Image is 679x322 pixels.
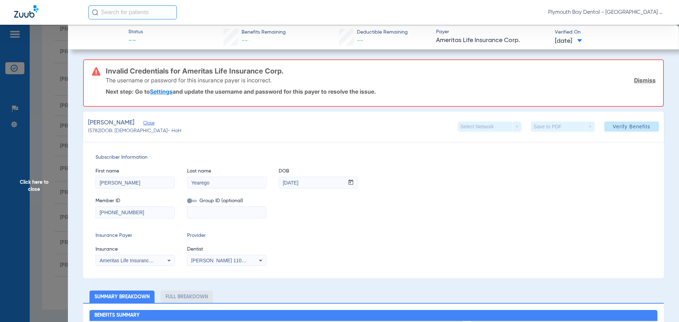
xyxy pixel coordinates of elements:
[161,291,213,303] li: Full Breakdown
[95,154,651,161] span: Subscriber Information
[187,246,266,253] span: Dentist
[106,88,656,95] p: Next step: Go to and update the username and password for this payer to resolve the issue.
[344,177,358,188] button: Open calendar
[436,36,549,45] span: Ameritas Life Insurance Corp.
[89,291,155,303] li: Summary Breakdown
[143,121,150,127] span: Close
[14,5,39,18] img: Zuub Logo
[555,37,582,46] span: [DATE]
[95,246,175,253] span: Insurance
[242,37,248,44] span: --
[95,232,175,239] span: Insurance Payer
[150,88,173,95] a: Settings
[95,197,175,205] span: Member ID
[89,310,658,321] h2: Benefits Summary
[187,232,266,239] span: Provider
[95,168,175,175] span: First name
[106,68,656,75] h3: Invalid Credentials for Ameritas Life Insurance Corp.
[548,9,665,16] span: Plymouth Bay Dental - [GEOGRAPHIC_DATA] Dental
[128,36,143,46] span: --
[100,258,165,263] span: Ameritas Life Insurance Corp.
[357,29,408,36] span: Deductible Remaining
[357,37,363,44] span: --
[92,67,100,76] img: error-icon
[88,127,181,135] span: (5782) DOB: [DEMOGRAPHIC_DATA] - HoH
[436,28,549,36] span: Payer
[88,5,177,19] input: Search for patients
[187,168,266,175] span: Last name
[191,258,261,263] span: [PERSON_NAME] 1104578426
[88,118,134,127] span: [PERSON_NAME]
[634,77,656,84] a: Dismiss
[285,171,308,174] mat-label: mm / dd / yyyy
[613,124,650,129] span: Verify Benefits
[106,77,272,84] p: The username or password for this insurance payer is incorrect.
[187,197,266,205] span: Group ID (optional)
[92,9,98,16] img: Search Icon
[604,122,659,131] button: Verify Benefits
[644,288,679,322] iframe: Chat Widget
[555,29,668,36] span: Verified On
[242,29,286,36] span: Benefits Remaining
[279,168,358,175] span: DOB
[128,28,143,36] span: Status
